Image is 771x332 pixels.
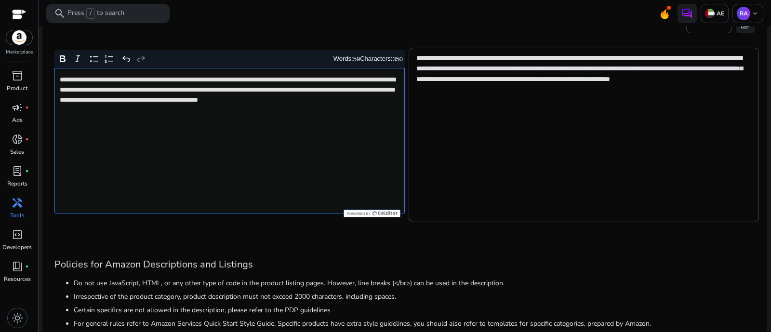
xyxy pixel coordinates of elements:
span: Powered by [346,212,371,216]
li: Do not use JavaScript, HTML, or any other type of code in the product listing pages. However, lin... [74,278,755,288]
h3: Policies for Amazon Descriptions and Listings [54,259,755,270]
label: 350 [392,55,403,63]
p: Tools [10,211,25,220]
span: fiber_manual_record [25,265,29,268]
span: code_blocks [12,229,23,240]
span: donut_small [12,133,23,145]
p: RA [737,7,750,20]
p: Product [7,84,27,93]
span: light_mode [12,312,23,324]
span: lab_profile [12,165,23,177]
span: content_copy [740,18,751,29]
p: Sales [10,147,24,156]
span: book_4 [12,261,23,272]
button: Clear Text [686,14,732,33]
li: For general rules refer to Amazon Services Quick Start Style Guide. Specific products have extra ... [74,319,755,329]
p: AE [715,10,724,17]
p: Ads [12,116,23,124]
label: 59 [353,55,360,63]
span: handyman [12,197,23,209]
div: Editor toolbar [54,50,405,68]
div: Words: Characters: [333,53,403,65]
li: Irrespective of the product category, product description must not exceed 2000 characters, includ... [74,292,755,302]
span: inventory_2 [12,70,23,81]
span: search [54,8,66,19]
div: Rich Text Editor. Editing area: main. Press Alt+0 for help. [54,68,405,213]
span: fiber_manual_record [25,169,29,173]
li: Certain specifics are not allowed in the description, please refer to the PDP guidelines [74,305,755,315]
span: keyboard_arrow_down [751,10,759,17]
span: fiber_manual_record [25,137,29,141]
img: amazon.svg [6,30,32,45]
img: ae.svg [705,9,715,18]
p: Resources [4,275,31,283]
p: Press to search [67,8,124,19]
p: Reports [7,179,27,188]
span: campaign [12,102,23,113]
span: fiber_manual_record [25,106,29,109]
span: / [86,8,95,19]
p: Marketplace [6,49,33,56]
p: Developers [2,243,32,252]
